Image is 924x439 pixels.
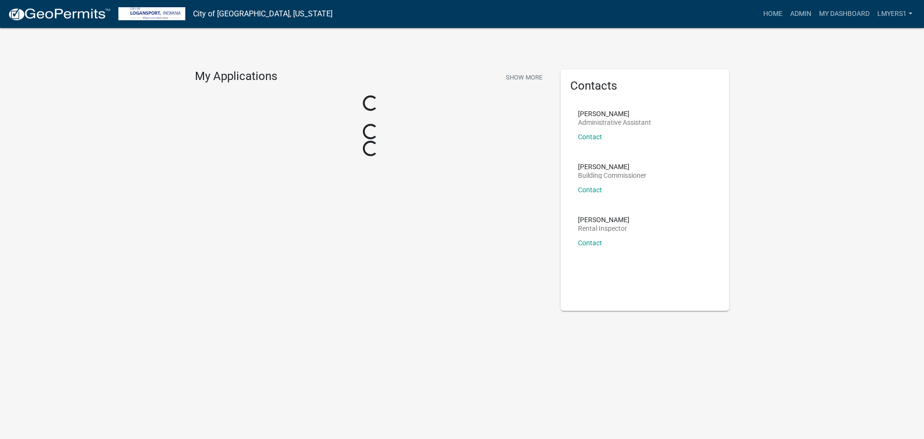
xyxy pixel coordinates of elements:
[786,5,815,23] a: Admin
[578,119,651,126] p: Administrative Assistant
[578,110,651,117] p: [PERSON_NAME]
[193,6,333,22] a: City of [GEOGRAPHIC_DATA], [US_STATE]
[578,186,602,194] a: Contact
[578,216,629,223] p: [PERSON_NAME]
[873,5,916,23] a: lmyers1
[195,69,277,84] h4: My Applications
[118,7,185,20] img: City of Logansport, Indiana
[578,133,602,141] a: Contact
[570,79,719,93] h5: Contacts
[578,225,629,232] p: Rental Inspector
[578,172,646,179] p: Building Commissioner
[578,163,646,170] p: [PERSON_NAME]
[578,239,602,247] a: Contact
[759,5,786,23] a: Home
[815,5,873,23] a: My Dashboard
[502,69,546,85] button: Show More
